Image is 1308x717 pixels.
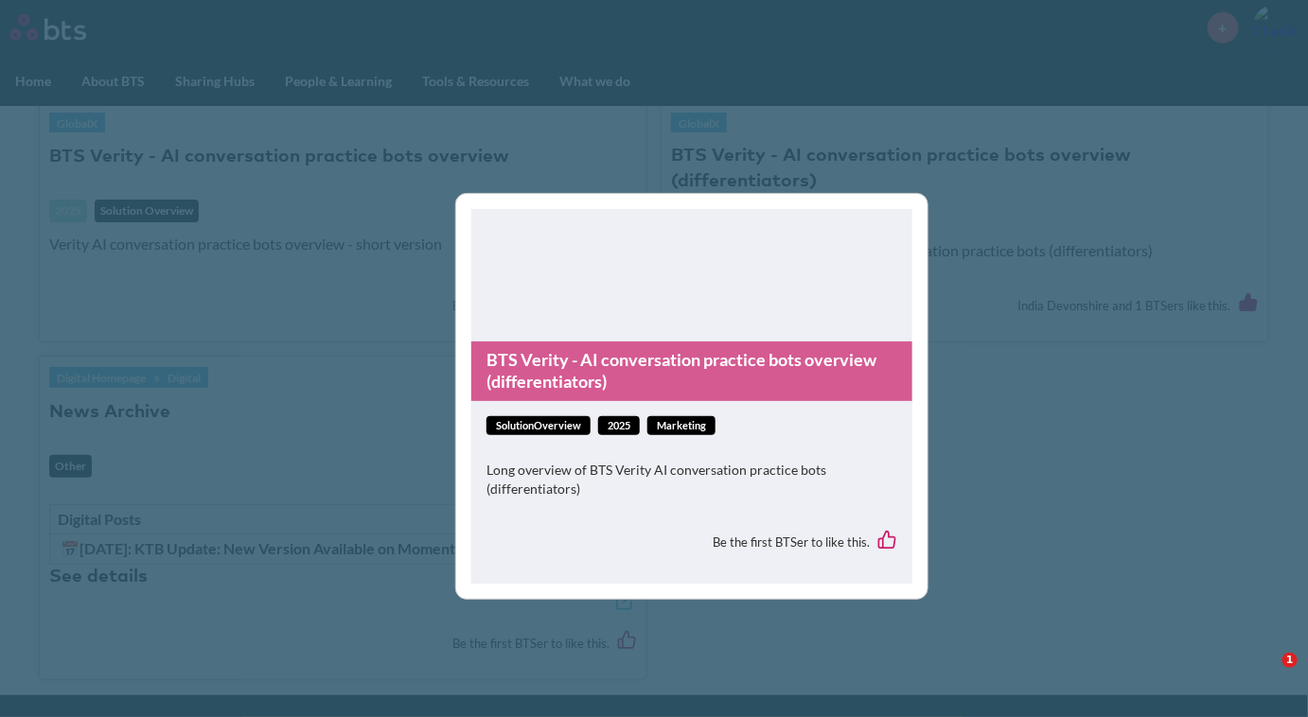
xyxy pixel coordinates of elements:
span: solutionOverview [486,416,591,436]
span: 1 [1282,653,1298,668]
span: Marketing [647,416,716,436]
iframe: Intercom live chat [1244,653,1289,698]
p: Long overview of BTS Verity AI conversation practice bots (differentiators) [486,461,897,498]
div: Be the first BTSer to like this. [486,516,897,569]
a: BTS Verity - AI conversation practice bots overview (differentiators) [471,341,912,401]
span: 2025 [598,416,640,436]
